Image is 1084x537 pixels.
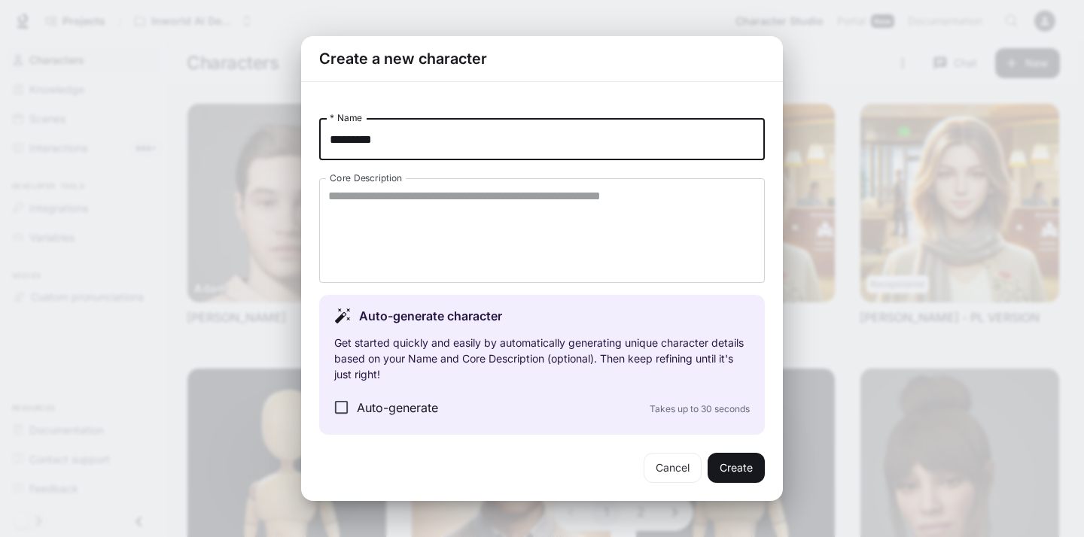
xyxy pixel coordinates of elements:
[644,453,702,483] button: Cancel
[334,335,750,382] p: Get started quickly and easily by automatically generating unique character details based on your...
[301,36,783,81] h2: Create a new character
[359,307,502,325] p: Auto-generate character
[319,178,765,283] div: label
[357,399,438,417] span: Auto-generate
[708,453,765,483] button: Create
[330,111,362,124] label: * Name
[650,403,750,414] span: Takes up to 30 seconds
[330,171,402,184] label: Core Description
